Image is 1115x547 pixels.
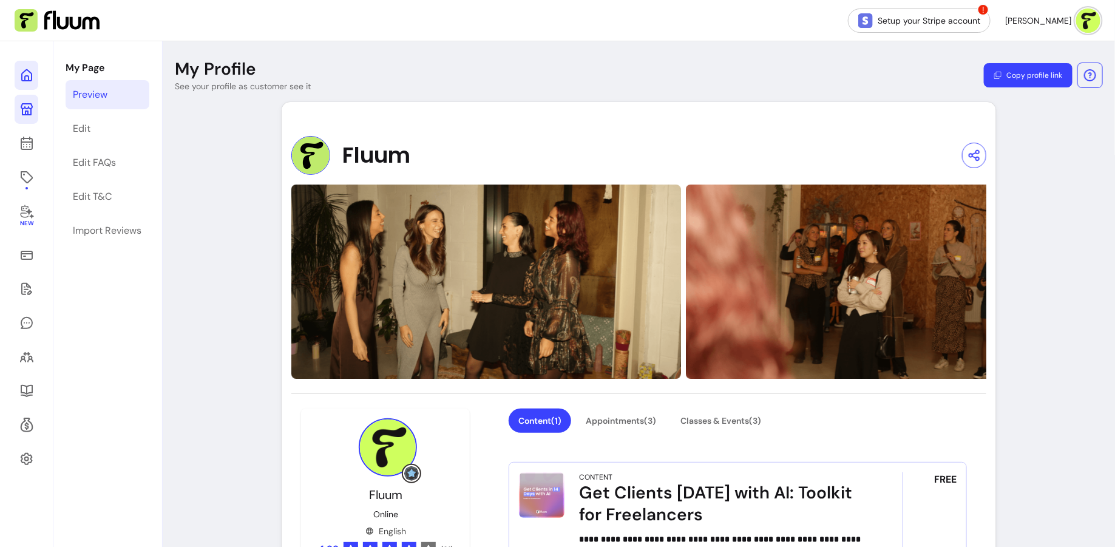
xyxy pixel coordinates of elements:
[15,342,38,372] a: Clients
[66,80,149,109] a: Preview
[15,61,38,90] a: Home
[66,148,149,177] a: Edit FAQs
[519,472,564,518] img: Get Clients in 14 Days with AI: Toolkit for Freelancers
[373,508,398,520] p: Online
[15,129,38,158] a: Calendar
[15,308,38,338] a: My Messages
[66,216,149,245] a: Import Reviews
[1005,15,1071,27] span: [PERSON_NAME]
[15,376,38,406] a: Resources
[73,223,141,238] div: Import Reviews
[984,63,1073,87] button: Copy profile link
[579,482,869,526] div: Get Clients [DATE] with AI: Toolkit for Freelancers
[19,220,33,228] span: New
[359,418,417,477] img: Provider image
[15,9,100,32] img: Fluum Logo
[15,95,38,124] a: My Page
[66,114,149,143] a: Edit
[291,185,681,379] img: https://d22cr2pskkweo8.cloudfront.net/7da0f95d-a9ed-4b41-b915-5433de84e032
[858,13,873,28] img: Stripe Icon
[342,143,410,168] span: Fluum
[1005,8,1100,33] button: avatar[PERSON_NAME]
[66,182,149,211] a: Edit T&C
[73,155,116,170] div: Edit FAQs
[404,466,419,481] img: Grow
[66,61,149,75] p: My Page
[175,80,311,92] p: See your profile as customer see it
[576,409,666,433] button: Appointments(3)
[73,121,90,136] div: Edit
[15,197,38,236] a: New
[848,8,991,33] a: Setup your Stripe account
[671,409,771,433] button: Classes & Events(3)
[175,58,256,80] p: My Profile
[15,410,38,440] a: Refer & Earn
[73,189,112,204] div: Edit T&C
[291,136,330,175] img: Provider image
[509,409,571,433] button: Content(1)
[579,472,612,482] div: Content
[977,4,989,16] span: !
[365,525,406,537] div: English
[1076,8,1100,33] img: avatar
[369,487,402,503] span: Fluum
[15,163,38,192] a: Offerings
[15,240,38,270] a: Sales
[15,444,38,474] a: Settings
[686,185,1076,379] img: https://d22cr2pskkweo8.cloudfront.net/bebc8608-c9bb-47e6-9180-4ba40991fc76
[15,274,38,304] a: Waivers
[73,87,107,102] div: Preview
